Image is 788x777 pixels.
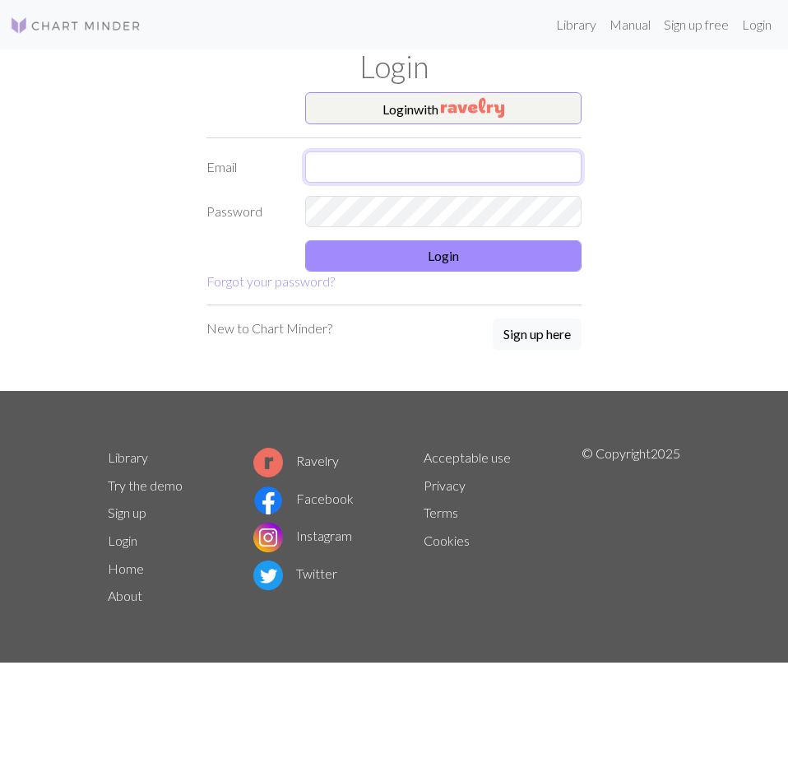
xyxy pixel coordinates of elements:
a: Ravelry [253,453,339,468]
a: Library [549,8,603,41]
a: Login [735,8,778,41]
img: Instagram logo [253,523,283,552]
a: Manual [603,8,657,41]
a: Terms [424,505,458,520]
button: Login [305,240,582,272]
a: Acceptable use [424,449,511,465]
a: Sign up free [657,8,735,41]
img: Ravelry [441,98,504,118]
h1: Login [98,49,690,86]
p: © Copyright 2025 [582,444,680,610]
a: Cookies [424,533,470,548]
a: Forgot your password? [206,273,335,289]
img: Logo [10,16,141,35]
label: Email [197,151,295,183]
img: Twitter logo [253,561,283,590]
a: Sign up [108,505,146,520]
img: Ravelry logo [253,448,283,477]
a: Sign up here [493,319,582,351]
a: Facebook [253,491,354,506]
a: Instagram [253,528,352,543]
button: Sign up here [493,319,582,350]
button: Loginwith [305,92,582,125]
a: Library [108,449,148,465]
p: New to Chart Minder? [206,319,332,338]
a: Privacy [424,477,466,493]
img: Facebook logo [253,486,283,515]
a: About [108,588,142,603]
a: Home [108,561,144,576]
a: Try the demo [108,477,183,493]
label: Password [197,196,295,227]
a: Twitter [253,565,337,581]
a: Login [108,533,137,548]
